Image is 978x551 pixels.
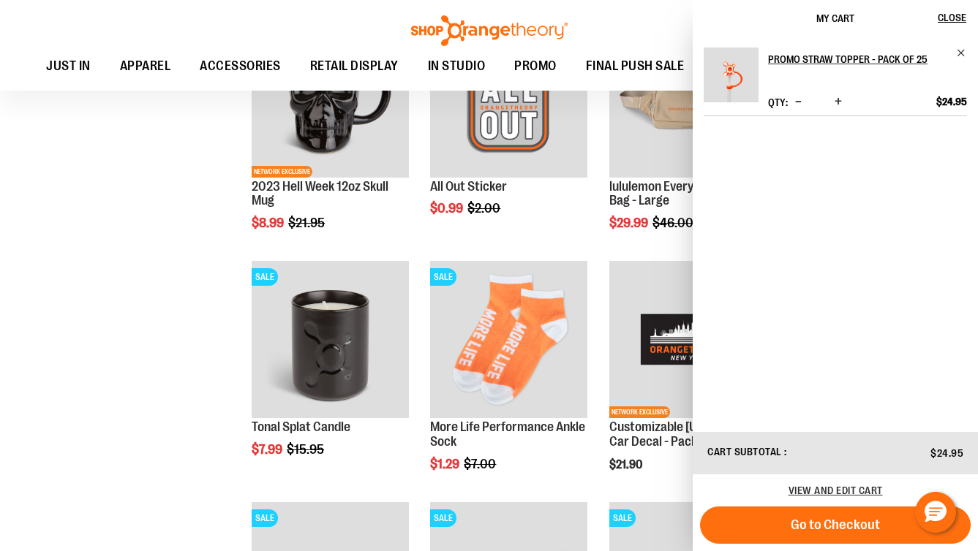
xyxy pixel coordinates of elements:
img: Product image for Customizable New York Car Decal - 10 PK [609,261,767,418]
a: JUST IN [31,50,105,83]
button: Increase product quantity [831,95,846,110]
a: All Out Sticker [430,179,507,194]
a: Product image for lululemon Everywhere Belt Bag Large [609,20,767,180]
span: $24.95 [930,447,963,459]
a: Remove item [956,47,967,58]
div: product [244,254,416,493]
button: Go to Checkout [700,506,971,544]
a: More Life Performance Ankle Sock [430,419,585,449]
a: Customizable [US_STATE] Car Decal - Pack of 10 [609,419,745,449]
img: Product image for All Out Sticker [430,20,587,178]
a: ACCESSORIES [185,50,296,83]
div: product [423,13,595,253]
span: SALE [252,509,278,527]
a: RETAIL DISPLAY [296,50,413,83]
span: $8.99 [252,216,286,230]
a: Promo Straw Topper - Pack of 25 [704,47,759,112]
img: Promo Straw Topper - Pack of 25 [704,47,759,102]
span: My Cart [816,12,854,24]
img: Shop Orangetheory [409,15,570,46]
img: Product image for Tonal Splat Candle [252,261,409,418]
a: Promo Straw Topper - Pack of 25 [768,47,967,71]
span: $21.95 [288,216,327,230]
a: Product image for All Out StickerSALE [430,20,587,180]
span: $24.95 [936,95,967,108]
span: Go to Checkout [791,517,880,533]
span: NETWORK EXCLUSIVE [252,166,312,178]
span: JUST IN [46,50,91,83]
li: Product [704,47,967,116]
span: $21.90 [609,458,644,471]
img: Product image for lululemon Everywhere Belt Bag Large [609,20,767,178]
a: Product image for Hell Week 12oz Skull MugSALENETWORK EXCLUSIVE [252,20,409,180]
span: Cart Subtotal [707,446,782,457]
span: SALE [609,509,636,527]
span: $29.99 [609,216,650,230]
div: product [244,13,416,267]
label: Qty [768,96,788,108]
a: Product image for Customizable New York Car Decal - 10 PKNETWORK EXCLUSIVE [609,261,767,420]
span: PROMO [514,50,557,83]
a: 2023 Hell Week 12oz Skull Mug [252,179,388,208]
img: Product image for Hell Week 12oz Skull Mug [252,20,409,178]
span: RETAIL DISPLAY [310,50,399,83]
div: product [602,13,774,267]
a: View and edit cart [789,484,883,496]
span: $2.00 [467,201,503,216]
span: FINAL PUSH SALE [586,50,685,83]
span: SALE [430,268,456,286]
a: Product image for Tonal Splat CandleSALE [252,261,409,420]
span: $1.29 [430,457,462,471]
div: product [423,254,595,508]
a: Product image for More Life Performance Ankle SockSALE [430,261,587,420]
span: SALE [430,509,456,527]
a: Tonal Splat Candle [252,419,350,434]
span: ACCESSORIES [200,50,281,83]
span: $46.00 [652,216,696,230]
span: $7.99 [252,442,285,457]
span: $7.00 [464,457,498,471]
span: NETWORK EXCLUSIVE [609,406,670,418]
button: Hello, have a question? Let’s chat. [915,492,956,533]
button: Decrease product quantity [791,95,805,110]
span: $0.99 [430,201,465,216]
a: IN STUDIO [413,50,500,83]
h2: Promo Straw Topper - Pack of 25 [768,47,947,71]
div: product [602,254,774,508]
span: $15.95 [287,442,326,457]
span: IN STUDIO [428,50,486,83]
span: SALE [252,268,278,286]
a: FINAL PUSH SALE [571,50,699,83]
span: APPAREL [120,50,171,83]
a: APPAREL [105,50,186,83]
span: Close [938,12,966,23]
a: lululemon Everywhere Belt Bag - Large [609,179,752,208]
img: Product image for More Life Performance Ankle Sock [430,261,587,418]
a: PROMO [500,50,571,83]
